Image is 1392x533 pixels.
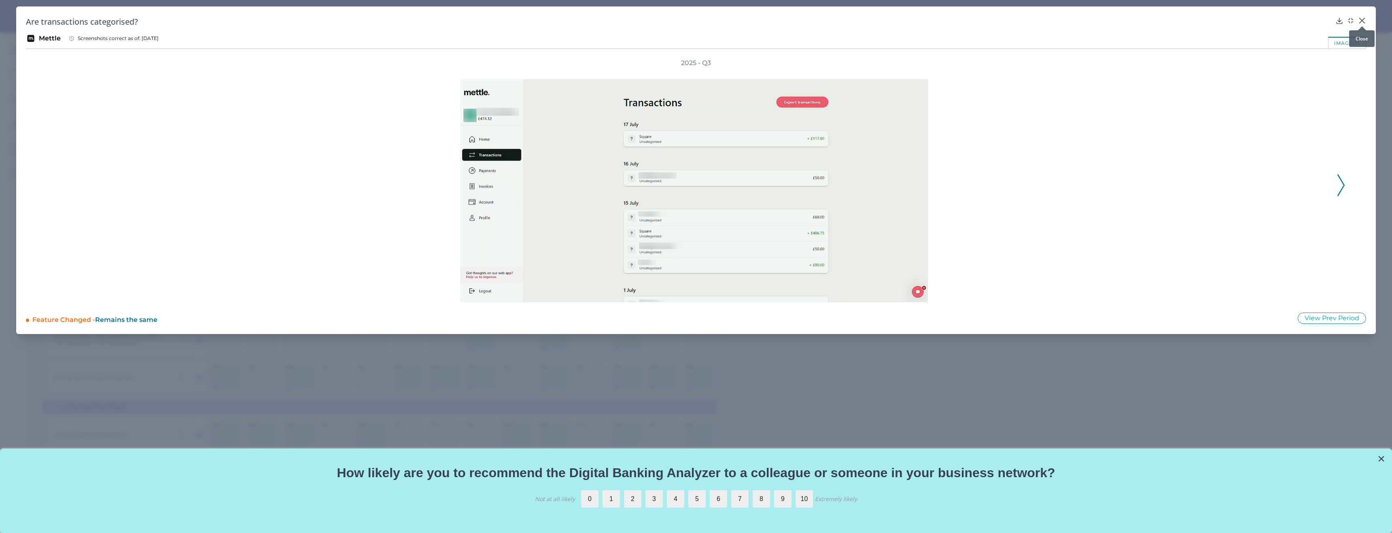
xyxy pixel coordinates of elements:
label: 5 [688,490,706,508]
p: How likely are you to recommend the Digital Banking Analyzer to a colleague or someone in your bu... [10,465,1382,480]
label: 9 [774,490,791,508]
span: Mettle [39,34,61,43]
span: Screenshots correct as of: [DATE] [78,35,159,42]
div: Close [1349,30,1375,47]
label: 3 [645,490,663,508]
label: 2 [624,490,641,508]
h2: Are transactions categorised? [26,16,1332,27]
label: 7 [731,490,749,508]
img: 1873-Q3-2025.png [460,79,928,302]
label: 8 [753,490,770,508]
h3: 2025 - Q3 [681,59,711,68]
label: 1 [603,490,620,508]
div: image(s) [1328,37,1366,49]
div: Extremely likely [815,495,857,503]
label: 6 [710,490,727,508]
label: 10 [796,490,813,508]
button: Close [1377,452,1385,465]
div: Not at all likely [535,495,575,503]
button: View Prev Period [1298,313,1366,324]
label: 0 [581,490,598,508]
label: 4 [667,490,684,508]
span: Remains the same [95,316,157,324]
div: Feature Changed - [32,312,251,324]
img: Mettle [26,34,36,43]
